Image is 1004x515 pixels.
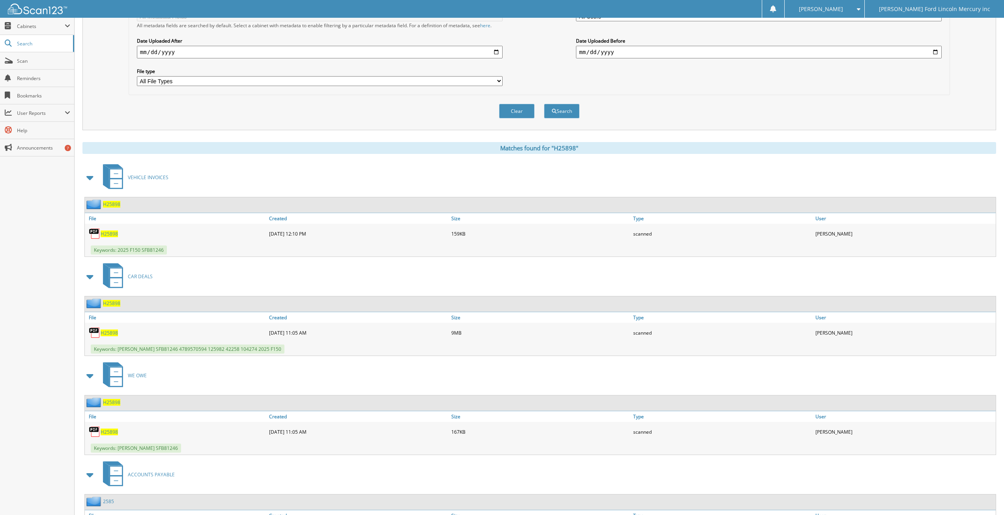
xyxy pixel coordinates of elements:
a: User [813,411,996,422]
a: Size [449,213,632,224]
a: User [813,213,996,224]
a: Created [267,411,449,422]
a: H25898 [101,330,118,336]
a: H25898 [103,201,120,208]
label: Date Uploaded Before [576,37,942,44]
label: Date Uploaded After [137,37,503,44]
img: PDF.png [89,228,101,240]
a: H25898 [101,429,118,435]
a: User [813,312,996,323]
button: Clear [499,104,535,118]
input: start [137,46,503,58]
span: WE OWE [128,372,147,379]
span: Bookmarks [17,92,70,99]
a: H25898 [101,230,118,237]
div: 9MB [449,325,632,341]
span: Announcements [17,144,70,151]
a: here [480,22,490,29]
div: 167KB [449,424,632,440]
a: 2585 [103,498,114,505]
img: folder2.png [86,496,103,506]
a: Created [267,312,449,323]
a: ACCOUNTS PAYABLE [98,459,175,490]
a: H25898 [103,300,120,307]
span: Search [17,40,69,47]
a: H25898 [103,399,120,406]
a: CAR DEALS [98,261,153,292]
img: folder2.png [86,199,103,209]
button: Search [544,104,580,118]
a: Type [631,213,813,224]
span: User Reports [17,110,65,116]
img: PDF.png [89,426,101,438]
div: [PERSON_NAME] [813,226,996,242]
a: File [85,312,267,323]
div: 7 [65,145,71,151]
a: Created [267,213,449,224]
span: [PERSON_NAME] [799,7,843,11]
div: [DATE] 12:10 PM [267,226,449,242]
span: Keywords: [PERSON_NAME] SFB81246 4789570594 125982 42258 104274 2025 F150 [91,345,284,354]
span: CAR DEALS [128,273,153,280]
img: PDF.png [89,327,101,339]
div: [DATE] 11:05 AM [267,424,449,440]
img: scan123-logo-white.svg [8,4,67,14]
img: folder2.png [86,397,103,407]
a: Type [631,411,813,422]
span: Scan [17,58,70,64]
span: Reminders [17,75,70,82]
a: WE OWE [98,360,147,391]
span: Help [17,127,70,134]
label: File type [137,68,503,75]
a: Size [449,312,632,323]
div: [DATE] 11:05 AM [267,325,449,341]
span: Keywords: 2025 F150 SFB81246 [91,245,167,255]
div: All metadata fields are searched by default. Select a cabinet with metadata to enable filtering b... [137,22,503,29]
span: [PERSON_NAME] Ford Lincoln Mercury inc [879,7,990,11]
div: scanned [631,226,813,242]
a: VEHICLE INVOICES [98,162,168,193]
span: Keywords: [PERSON_NAME] SFB81246 [91,444,181,453]
div: scanned [631,325,813,341]
span: VEHICLE INVOICES [128,174,168,181]
div: scanned [631,424,813,440]
a: Size [449,411,632,422]
img: folder2.png [86,298,103,308]
a: File [85,411,267,422]
div: Matches found for "H25898" [82,142,996,154]
iframe: Chat Widget [965,477,1004,515]
div: [PERSON_NAME] [813,325,996,341]
span: ACCOUNTS PAYABLE [128,471,175,478]
div: 159KB [449,226,632,242]
span: Cabinets [17,23,65,30]
input: end [576,46,942,58]
a: Type [631,312,813,323]
a: File [85,213,267,224]
div: [PERSON_NAME] [813,424,996,440]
